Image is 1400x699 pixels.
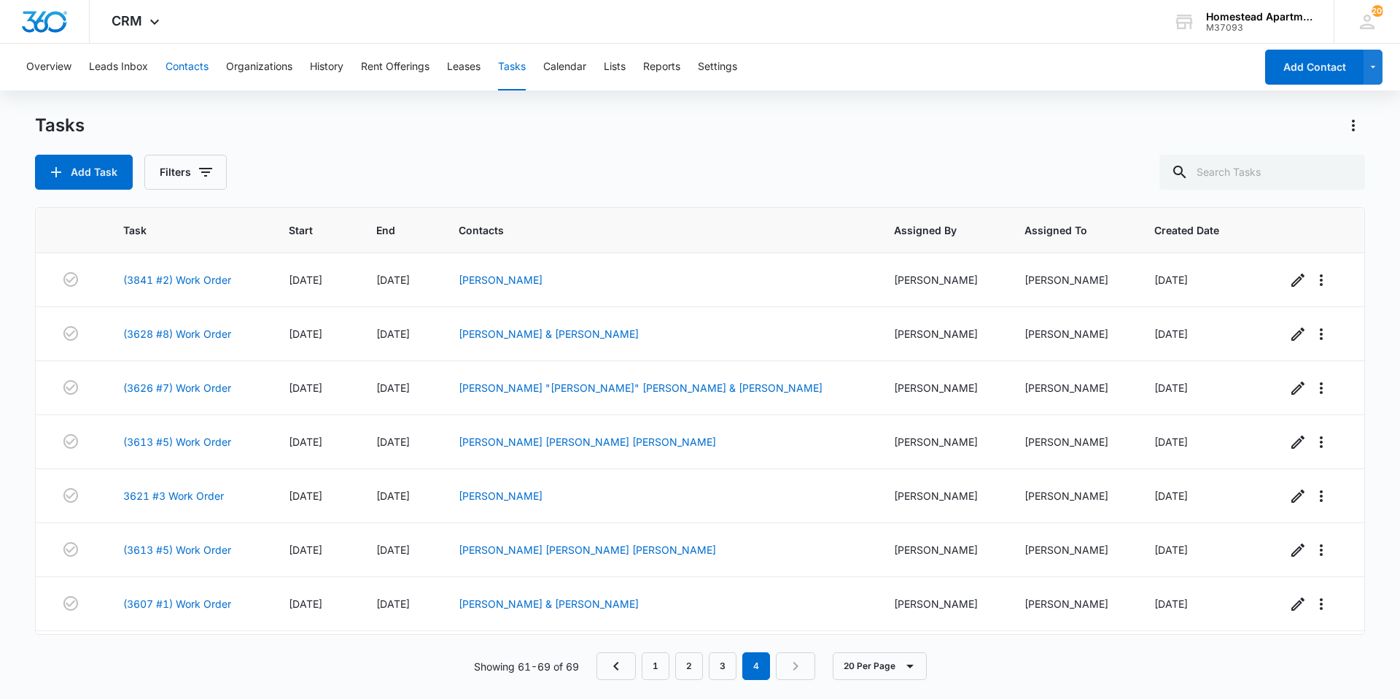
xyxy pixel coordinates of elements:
div: [PERSON_NAME] [894,542,989,557]
div: account id [1206,23,1312,33]
a: [PERSON_NAME] [PERSON_NAME] [PERSON_NAME] [459,436,716,448]
button: Calendar [543,44,586,90]
span: [DATE] [289,274,322,286]
a: 3621 #3 Work Order [123,488,224,503]
a: [PERSON_NAME] [459,274,542,286]
button: Add Contact [1265,50,1364,85]
span: [DATE] [1154,598,1188,610]
div: [PERSON_NAME] [1024,488,1119,503]
button: Settings [698,44,737,90]
p: Showing 61-69 of 69 [474,659,579,674]
button: Leads Inbox [89,44,148,90]
span: Contacts [459,223,839,238]
span: [DATE] [289,544,322,556]
div: account name [1206,11,1312,23]
a: (3628 #8) Work Order [123,326,231,341]
a: [PERSON_NAME] [PERSON_NAME] [PERSON_NAME] [459,544,716,556]
a: [PERSON_NAME] "[PERSON_NAME]" [PERSON_NAME] & [PERSON_NAME] [459,382,822,394]
button: Contacts [166,44,209,90]
h1: Tasks [35,115,85,136]
a: (3613 #5) Work Order [123,542,231,557]
div: [PERSON_NAME] [894,272,989,287]
a: (3626 #7) Work Order [123,380,231,395]
button: Organizations [226,44,292,90]
div: [PERSON_NAME] [894,596,989,611]
nav: Pagination [596,652,815,680]
div: [PERSON_NAME] [894,434,989,449]
button: Add Task [35,155,133,190]
span: Created Date [1154,223,1230,238]
input: Search Tasks [1159,155,1365,190]
a: [PERSON_NAME] & [PERSON_NAME] [459,598,639,610]
button: Tasks [498,44,526,90]
span: 205 [1372,5,1383,17]
div: [PERSON_NAME] [1024,380,1119,395]
button: Actions [1342,114,1365,137]
button: Rent Offerings [361,44,429,90]
button: Filters [144,155,227,190]
div: notifications count [1372,5,1383,17]
span: Task [123,223,233,238]
span: [DATE] [376,490,410,502]
div: [PERSON_NAME] [1024,596,1119,611]
span: [DATE] [376,274,410,286]
div: [PERSON_NAME] [894,488,989,503]
a: (3841 #2) Work Order [123,272,231,287]
span: [DATE] [1154,382,1188,394]
span: [DATE] [376,382,410,394]
a: [PERSON_NAME] & [PERSON_NAME] [459,328,639,340]
span: End [376,223,402,238]
button: Reports [643,44,680,90]
span: [DATE] [1154,490,1188,502]
span: [DATE] [376,544,410,556]
a: Page 3 [709,652,736,680]
span: [DATE] [289,328,322,340]
a: (3613 #5) Work Order [123,434,231,449]
div: [PERSON_NAME] [1024,272,1119,287]
button: Leases [447,44,481,90]
button: Overview [26,44,71,90]
div: [PERSON_NAME] [1024,326,1119,341]
a: (3607 #1) Work Order [123,596,231,611]
a: Page 2 [675,652,703,680]
span: [DATE] [1154,328,1188,340]
span: Assigned To [1024,223,1098,238]
span: [DATE] [289,436,322,448]
button: History [310,44,343,90]
span: [DATE] [1154,544,1188,556]
span: [DATE] [289,490,322,502]
button: Lists [604,44,626,90]
em: 4 [742,652,770,680]
span: CRM [112,13,142,28]
span: [DATE] [1154,436,1188,448]
div: [PERSON_NAME] [894,326,989,341]
span: [DATE] [376,436,410,448]
span: [DATE] [289,382,322,394]
span: Assigned By [894,223,968,238]
span: [DATE] [289,598,322,610]
button: 20 Per Page [833,652,927,680]
a: Page 1 [642,652,669,680]
span: [DATE] [376,328,410,340]
div: [PERSON_NAME] [1024,542,1119,557]
span: [DATE] [376,598,410,610]
div: [PERSON_NAME] [894,380,989,395]
span: Start [289,223,320,238]
a: Previous Page [596,652,636,680]
span: [DATE] [1154,274,1188,286]
a: [PERSON_NAME] [459,490,542,502]
div: [PERSON_NAME] [1024,434,1119,449]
